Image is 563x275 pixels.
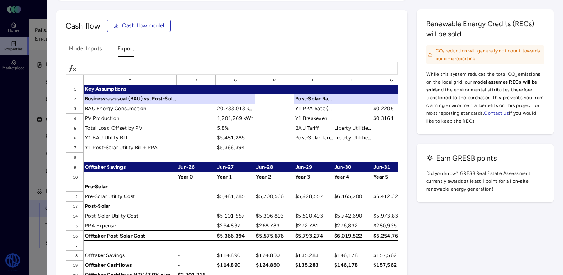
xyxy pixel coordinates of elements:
div: $157,562 [372,260,411,270]
h3: Renewable Energy Credits (RECs) will be sold [426,19,544,39]
div: Year 1 [216,172,255,182]
div: Post-Solar Utility Cost [84,211,177,221]
div: 8 [66,152,84,162]
div: 18 [66,250,84,260]
div: $5,700,536 [255,191,294,201]
div: 19 [66,260,84,270]
div: 5.8% [216,123,255,133]
span: Cash flow [66,20,100,31]
div: A [84,75,177,85]
div: C [216,75,255,85]
div: 4 [66,113,84,123]
div: - [177,260,216,270]
div: BAU Energy Consumption [84,104,177,113]
div: Total Load Offset by PV [84,123,177,133]
div: $264,837 [216,221,255,230]
h3: Earn GRESB points [426,153,544,163]
div: Post-Solar [84,201,177,211]
div: Pre-Solar [84,182,177,191]
div: $280,935 [372,221,411,230]
div: PV Production [84,113,177,123]
div: Y1 Post-Solar Utility Bill + PPA [84,143,177,152]
div: $5,520,493 [294,211,333,221]
a: Contact us [484,111,509,116]
div: $5,742,690 [333,211,372,221]
div: 16 [66,230,84,241]
div: $157,562 [372,250,411,260]
div: Offtaker Post-Solar Cost [84,230,177,241]
div: 6 [66,133,84,143]
div: Y1 Breakeven PPA Rate ($/kWh) [294,113,333,123]
div: $6,165,700 [333,191,372,201]
div: $124,860 [255,260,294,270]
div: Jun-27 [216,162,255,172]
div: 3 [66,104,84,113]
div: $6,412,328 [372,191,411,201]
div: 20,733,013 kWh [216,104,255,113]
div: $276,832 [333,221,372,230]
div: $0.2205 [372,104,411,113]
div: $268,783 [255,221,294,230]
div: 13 [66,201,84,211]
div: $5,575,676 [255,230,294,241]
div: Year 4 [333,172,372,182]
div: $124,860 [255,250,294,260]
div: Liberty Utilities (Calpeco Electric): A-3 [333,133,372,143]
div: $6,019,522 [333,230,372,241]
div: 5 [66,123,84,133]
div: $135,283 [294,260,333,270]
button: Model Inputs [69,45,102,57]
div: 1 [66,84,84,94]
div: F [333,75,372,85]
div: Jun-28 [255,162,294,172]
div: $5,101,557 [216,211,255,221]
div: Offtaker Savings [84,250,177,260]
div: Jun-26 [177,162,216,172]
div: Key Assumptions [84,84,177,94]
div: Pre-Solar Utility Cost [84,191,177,201]
div: $5,793,274 [294,230,333,241]
div: Year 5 [372,172,411,182]
div: D [255,75,294,85]
div: Jun-31 [372,162,411,172]
div: 9 [66,162,84,172]
div: Y1 PPA Rate ($/kWh) [294,104,333,113]
div: B [177,75,216,85]
div: $114,890 [216,250,255,260]
a: Cash flow model [107,20,171,32]
div: Business-as-usual (BAU) vs. Post-Solar [84,94,177,104]
div: 7 [66,143,84,152]
div: $5,306,893 [255,211,294,221]
div: Year 2 [255,172,294,182]
div: $146,178 [333,260,372,270]
div: Y1 BAU Utility Bill [84,133,177,143]
div: $5,366,394 [216,143,255,152]
div: - [177,250,216,260]
div: Liberty Utilities (Calpeco Electric): A-3 [333,123,372,133]
div: Offtaker Savings [84,162,177,172]
div: 12 [66,191,84,201]
div: Jun-29 [294,162,333,172]
span: Cash flow model [122,21,164,30]
div: - [177,230,216,241]
div: $135,283 [294,250,333,260]
div: Post-Solar Rates / Tariff [294,94,333,104]
span: model assumes RECs will be sold [426,79,537,93]
div: 2 [66,94,84,104]
span: CO₂ reduction will generally not count towards building reporting [436,47,543,62]
div: BAU Tariff [294,123,333,133]
div: $5,481,285 [216,133,255,143]
div: $5,928,557 [294,191,333,201]
div: 17 [66,241,84,250]
div: Year 0 [177,172,216,182]
button: Export [118,45,134,57]
div: 14 [66,211,84,221]
div: E [294,75,333,85]
div: $5,481,285 [216,191,255,201]
div: Jun-30 [333,162,372,172]
div: 10 [66,172,84,182]
div: 15 [66,221,84,230]
div: G [372,75,411,85]
div: $146,178 [333,250,372,260]
span: While this system reduces the total CO₂ emissions on the local grid, our and the environmental at... [426,70,544,125]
